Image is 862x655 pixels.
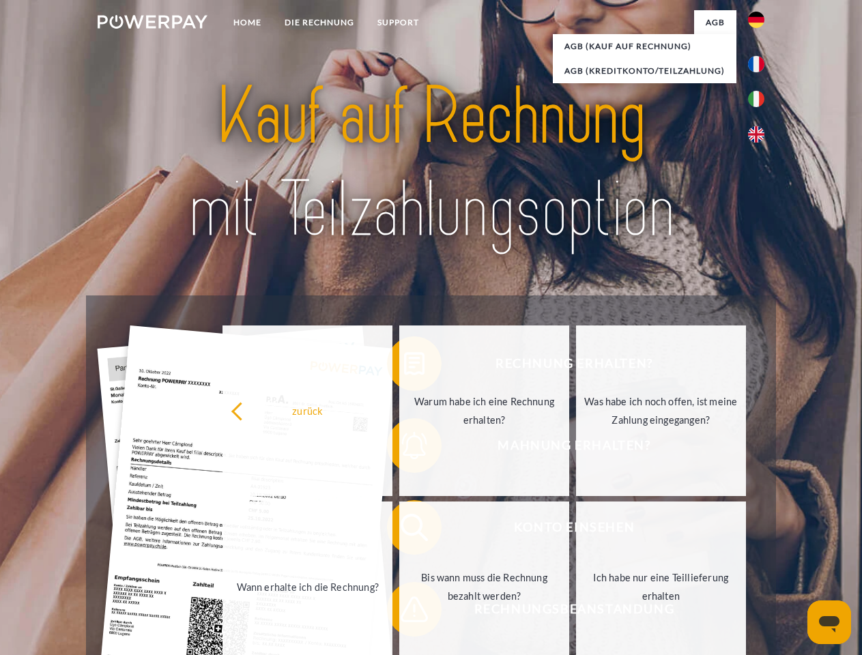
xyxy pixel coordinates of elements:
div: Bis wann muss die Rechnung bezahlt werden? [407,568,561,605]
a: Was habe ich noch offen, ist meine Zahlung eingegangen? [576,325,746,496]
a: SUPPORT [366,10,431,35]
img: it [748,91,764,107]
div: Was habe ich noch offen, ist meine Zahlung eingegangen? [584,392,738,429]
a: Home [222,10,273,35]
img: en [748,126,764,143]
div: Warum habe ich eine Rechnung erhalten? [407,392,561,429]
iframe: Schaltfläche zum Öffnen des Messaging-Fensters [807,600,851,644]
img: fr [748,56,764,72]
div: Ich habe nur eine Teillieferung erhalten [584,568,738,605]
img: de [748,12,764,28]
div: Wann erhalte ich die Rechnung? [231,577,384,596]
img: title-powerpay_de.svg [130,65,732,261]
div: zurück [231,401,384,420]
a: DIE RECHNUNG [273,10,366,35]
a: agb [694,10,736,35]
a: AGB (Kreditkonto/Teilzahlung) [553,59,736,83]
a: AGB (Kauf auf Rechnung) [553,34,736,59]
img: logo-powerpay-white.svg [98,15,207,29]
